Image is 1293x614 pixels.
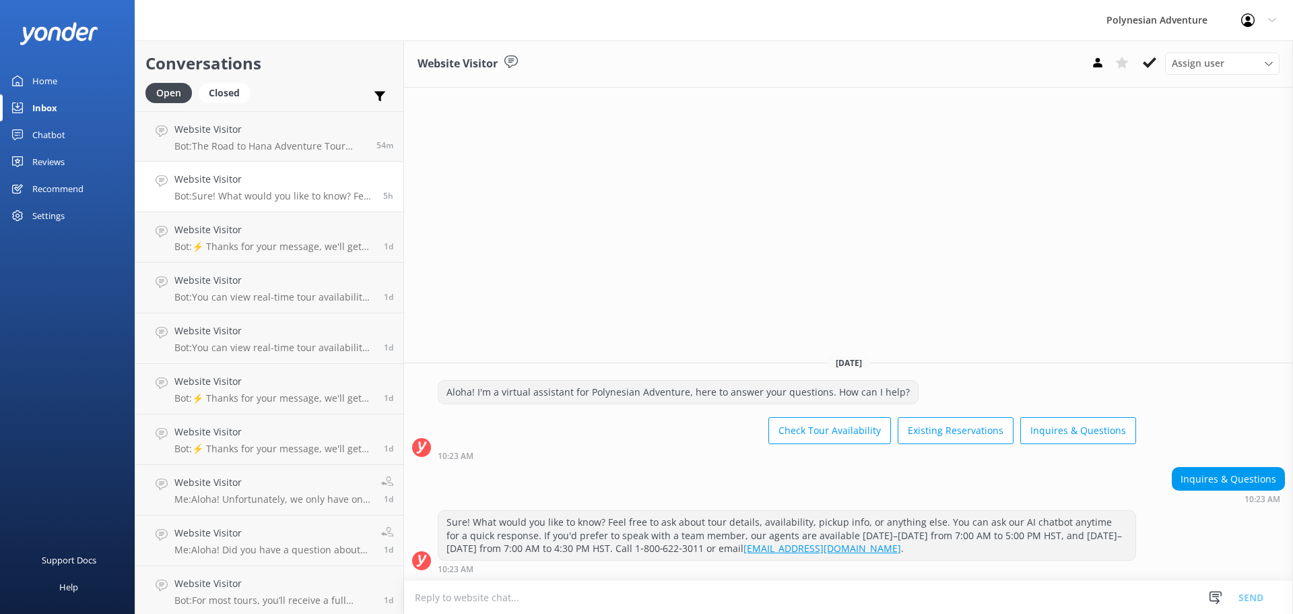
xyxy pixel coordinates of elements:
div: Aloha! I'm a virtual assistant for Polynesian Adventure, here to answer your questions. How can I... [438,381,918,404]
a: Website VisitorBot:You can view real-time tour availability and book your Polynesian Adventure on... [135,263,403,313]
h4: Website Visitor [174,425,374,439]
span: 11:25am 18-Aug-2025 (UTC -10:00) Pacific/Honolulu [384,493,393,505]
div: Settings [32,202,65,229]
h3: Website Visitor [418,55,498,73]
h4: Website Visitor [174,526,371,541]
h4: Website Visitor [174,475,371,490]
h4: Website Visitor [174,172,373,187]
div: Sure! What would you like to know? Feel free to ask about tour details, availability, pickup info... [438,511,1135,560]
span: 01:02pm 18-Aug-2025 (UTC -10:00) Pacific/Honolulu [384,291,393,303]
div: 10:23am 19-Aug-2025 (UTC -10:00) Pacific/Honolulu [438,451,1136,460]
div: Reviews [32,148,65,175]
span: 02:41pm 19-Aug-2025 (UTC -10:00) Pacific/Honolulu [376,140,393,151]
span: 08:22am 18-Aug-2025 (UTC -10:00) Pacific/Honolulu [384,594,393,606]
span: 12:40pm 18-Aug-2025 (UTC -10:00) Pacific/Honolulu [384,392,393,404]
p: Me: Aloha! Unfortunately, we only have one tour for the Road to Hana, which operates from 6:00 AM... [174,493,371,505]
span: 01:30pm 18-Aug-2025 (UTC -10:00) Pacific/Honolulu [384,241,393,252]
a: Website VisitorMe:Aloha! Did you have a question about your reservation?1d [135,516,403,566]
div: 10:23am 19-Aug-2025 (UTC -10:00) Pacific/Honolulu [1172,494,1285,503]
a: [EMAIL_ADDRESS][DOMAIN_NAME] [743,542,901,555]
p: Bot: You can view real-time tour availability and book your Polynesian Adventure online at [URL][... [174,342,374,354]
button: Check Tour Availability [768,417,891,444]
p: Bot: ⚡ Thanks for your message, we'll get back to you as soon as we can. You're also welcome to k... [174,241,374,253]
div: Recommend [32,175,84,202]
span: 12:45pm 18-Aug-2025 (UTC -10:00) Pacific/Honolulu [384,342,393,353]
span: 10:25am 18-Aug-2025 (UTC -10:00) Pacific/Honolulu [384,544,393,555]
a: Website VisitorBot:⚡ Thanks for your message, we'll get back to you as soon as we can. You're als... [135,364,403,415]
a: Website VisitorBot:The Road to Hana Adventure Tour includes scenic stops, waterfalls, and coastal... [135,111,403,162]
p: Bot: ⚡ Thanks for your message, we'll get back to you as soon as we can. You're also welcome to k... [174,392,374,404]
a: Open [145,85,199,100]
div: Help [59,574,78,601]
div: Home [32,67,57,94]
p: Bot: Sure! What would you like to know? Feel free to ask about tour details, availability, pickup... [174,190,373,202]
p: Bot: ⚡ Thanks for your message, we'll get back to you as soon as we can. You're also welcome to k... [174,443,374,455]
img: yonder-white-logo.png [20,22,98,44]
div: Support Docs [42,547,96,574]
h4: Website Visitor [174,324,374,338]
div: Open [145,83,192,103]
h2: Conversations [145,51,393,76]
strong: 10:23 AM [438,565,473,574]
a: Website VisitorBot:You can view real-time tour availability and book your Polynesian Adventure on... [135,313,403,364]
div: Inquires & Questions [1172,468,1284,491]
div: Closed [199,83,250,103]
a: Website VisitorBot:⚡ Thanks for your message, we'll get back to you as soon as we can. You're als... [135,415,403,465]
button: Inquires & Questions [1020,417,1136,444]
h4: Website Visitor [174,576,374,591]
h4: Website Visitor [174,273,374,288]
p: Bot: You can view real-time tour availability and book your Polynesian Adventure online at [URL][... [174,291,374,303]
div: Inbox [32,94,57,121]
strong: 10:23 AM [438,452,473,460]
p: Bot: For most tours, you’ll receive a full refund if you cancel at least 48 hours before pickup. ... [174,594,374,607]
h4: Website Visitor [174,122,366,137]
a: Closed [199,85,257,100]
span: 10:23am 19-Aug-2025 (UTC -10:00) Pacific/Honolulu [383,190,393,202]
button: Existing Reservations [898,417,1014,444]
span: [DATE] [828,357,870,369]
h4: Website Visitor [174,374,374,389]
div: Assign User [1165,53,1280,74]
a: Website VisitorBot:Sure! What would you like to know? Feel free to ask about tour details, availa... [135,162,403,212]
strong: 10:23 AM [1245,495,1280,503]
p: Bot: The Road to Hana Adventure Tour includes scenic stops, waterfalls, and coastal wonders, but ... [174,140,366,152]
span: Assign user [1172,56,1224,71]
h4: Website Visitor [174,222,374,237]
div: 10:23am 19-Aug-2025 (UTC -10:00) Pacific/Honolulu [438,564,1136,574]
div: Chatbot [32,121,65,148]
a: Website VisitorBot:⚡ Thanks for your message, we'll get back to you as soon as we can. You're als... [135,212,403,263]
a: Website VisitorMe:Aloha! Unfortunately, we only have one tour for the Road to Hana, which operate... [135,465,403,516]
span: 12:13pm 18-Aug-2025 (UTC -10:00) Pacific/Honolulu [384,443,393,454]
p: Me: Aloha! Did you have a question about your reservation? [174,544,371,556]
